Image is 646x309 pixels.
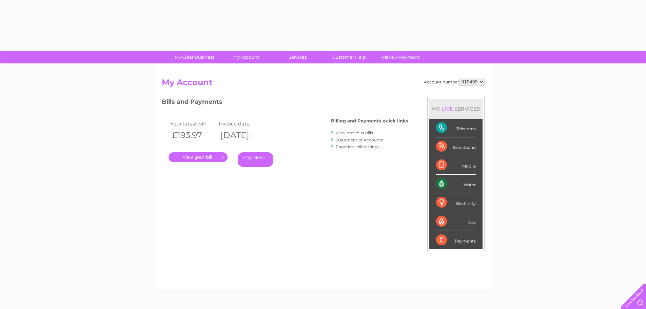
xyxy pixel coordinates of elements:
a: Statement of Accounts [336,137,383,142]
th: £193.97 [169,128,217,142]
td: Your latest bill [169,119,217,128]
a: My Account [218,51,274,63]
a: View previous bills [336,130,373,135]
a: My Clear Business [167,51,222,63]
h3: Bills and Payments [162,97,408,109]
div: Telecoms [436,119,476,137]
a: Pay Here [238,152,273,167]
a: Paperless bill settings [336,144,379,149]
div: Account number [424,78,485,86]
div: Gas [436,212,476,231]
th: [DATE] [217,128,266,142]
h2: My Account [162,78,485,91]
a: . [169,152,228,162]
div: MY SERVICES [429,99,483,118]
div: Broadband [436,137,476,156]
a: Customer Help [321,51,377,63]
div: LIVE [440,105,454,112]
td: Invoice date [217,119,266,128]
h4: Billing and Payments quick links [331,118,408,123]
div: Payments [436,231,476,249]
div: Mobile [436,156,476,175]
a: Make A Payment [373,51,429,63]
div: Water [436,175,476,193]
div: Electricity [436,193,476,212]
a: Services [270,51,326,63]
